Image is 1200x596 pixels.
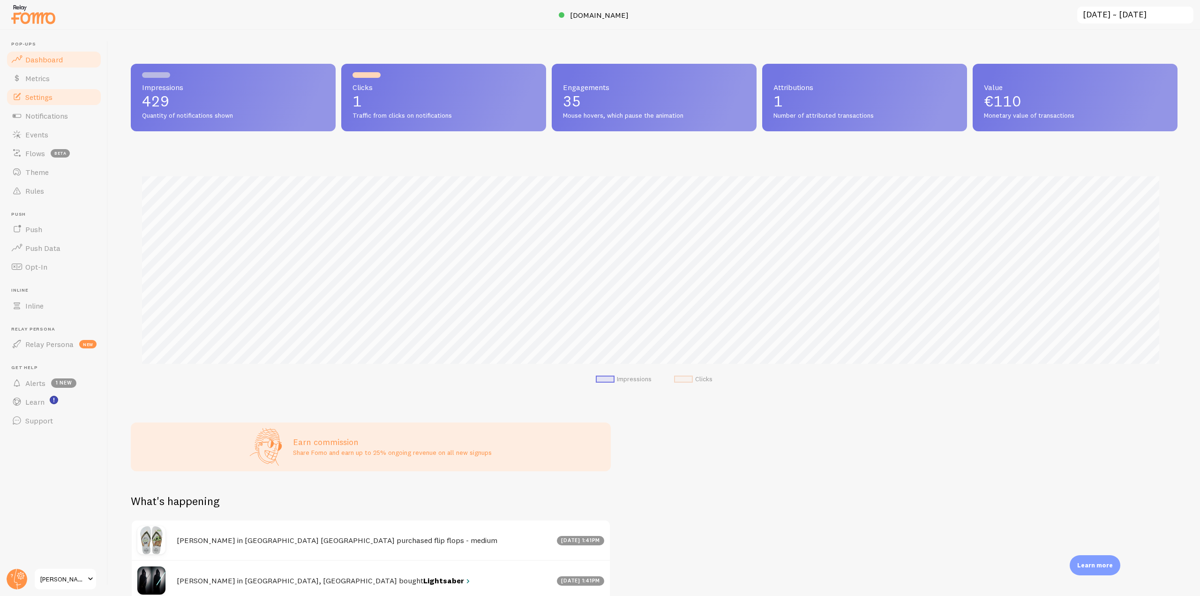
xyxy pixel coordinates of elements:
[352,112,535,120] span: Traffic from clicks on notifications
[6,125,102,144] a: Events
[6,88,102,106] a: Settings
[25,339,74,349] span: Relay Persona
[25,149,45,158] span: Flows
[50,396,58,404] svg: <p>Watch New Feature Tutorials!</p>
[142,83,324,91] span: Impressions
[25,225,42,234] span: Push
[25,92,52,102] span: Settings
[6,257,102,276] a: Opt-In
[773,83,956,91] span: Attributions
[11,41,102,47] span: Pop-ups
[6,374,102,392] a: Alerts 1 new
[984,83,1166,91] span: Value
[11,365,102,371] span: Get Help
[142,112,324,120] span: Quantity of notifications shown
[352,94,535,109] p: 1
[177,576,551,586] h4: [PERSON_NAME] in [GEOGRAPHIC_DATA], [GEOGRAPHIC_DATA] bought
[25,167,49,177] span: Theme
[563,112,745,120] span: Mouse hovers, which pause the animation
[177,536,551,545] h4: [PERSON_NAME] in [GEOGRAPHIC_DATA] [GEOGRAPHIC_DATA] purchased flip flops - medium
[6,411,102,430] a: Support
[293,437,492,447] h3: Earn commission
[25,111,68,121] span: Notifications
[25,262,47,272] span: Opt-In
[674,375,712,384] li: Clicks
[6,220,102,239] a: Push
[51,378,76,388] span: 1 new
[773,94,956,109] p: 1
[352,83,535,91] span: Clicks
[557,536,605,545] div: [DATE] 1:41pm
[1077,561,1113,570] p: Learn more
[557,576,605,586] div: [DATE] 1:41pm
[6,163,102,181] a: Theme
[25,186,44,196] span: Rules
[984,112,1166,120] span: Monetary value of transactions
[25,416,53,425] span: Support
[25,130,48,139] span: Events
[293,448,492,457] p: Share Fomo and earn up to 25% ongoing revenue on all new signups
[6,106,102,125] a: Notifications
[10,2,57,26] img: fomo-relay-logo-orange.svg
[79,340,97,348] span: new
[25,55,63,64] span: Dashboard
[40,573,85,585] span: [PERSON_NAME]-test-store
[51,149,70,158] span: beta
[11,326,102,332] span: Relay Persona
[11,287,102,294] span: Inline
[563,83,745,91] span: Engagements
[142,94,324,109] p: 429
[6,181,102,200] a: Rules
[6,239,102,257] a: Push Data
[11,211,102,218] span: Push
[25,74,50,83] span: Metrics
[131,494,219,508] h2: What's happening
[563,94,745,109] p: 35
[25,243,60,253] span: Push Data
[984,92,1021,110] span: €110
[34,568,97,590] a: [PERSON_NAME]-test-store
[1070,555,1120,575] div: Learn more
[6,335,102,354] a: Relay Persona new
[6,69,102,88] a: Metrics
[6,144,102,163] a: Flows beta
[596,375,652,384] li: Impressions
[423,576,472,586] a: Lightsaber
[773,112,956,120] span: Number of attributed transactions
[6,296,102,315] a: Inline
[25,301,44,310] span: Inline
[6,50,102,69] a: Dashboard
[25,378,45,388] span: Alerts
[25,397,45,407] span: Learn
[6,392,102,411] a: Learn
